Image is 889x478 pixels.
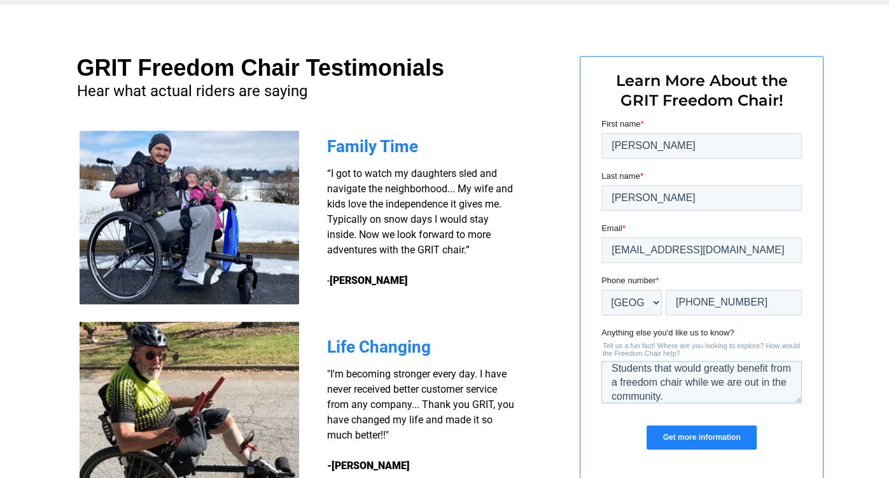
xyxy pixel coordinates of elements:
[77,82,307,100] span: Hear what actual riders are saying
[330,274,408,286] strong: [PERSON_NAME]
[601,118,802,460] iframe: Form 0
[327,368,514,441] span: "I'm becoming stronger every day. I have never received better customer service from any company....
[77,55,444,81] span: GRIT Freedom Chair Testimonials
[327,167,513,286] span: “I got to watch my daughters sled and navigate the neighborhood... My wife and kids love the inde...
[327,137,418,156] span: Family Time
[616,71,788,109] span: Learn More About the GRIT Freedom Chair!
[327,337,431,356] span: Life Changing
[327,460,410,472] strong: -[PERSON_NAME]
